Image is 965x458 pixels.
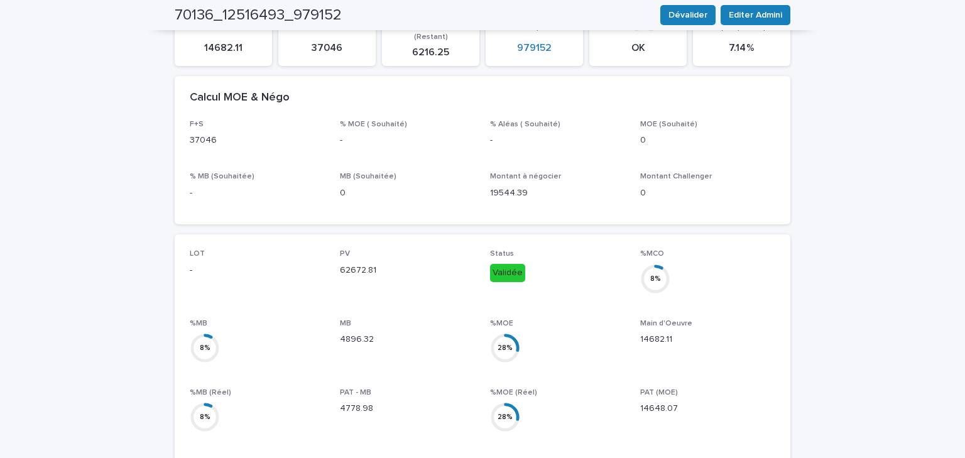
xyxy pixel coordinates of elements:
span: MB [340,320,351,327]
a: 979152 [517,42,552,54]
h2: 70136_12516493_979152 [175,6,342,25]
span: PAT (MOE) [640,389,678,396]
span: LOT [190,250,205,258]
div: 8 % [190,411,220,424]
span: %MOE [490,320,513,327]
p: - [340,134,475,147]
button: Editer Admini [721,5,790,25]
p: 19544.39 [490,187,625,200]
p: - [190,187,325,200]
span: Dévalider [668,9,707,21]
span: %MB (Réel) [190,389,231,396]
span: % MOE ( Souhaité) [340,121,407,128]
p: - [490,134,625,147]
p: 14648.07 [640,402,775,415]
p: - [190,264,325,277]
span: Editer Admini [729,9,782,21]
p: 0 [640,187,775,200]
span: %MB [190,320,207,327]
button: Dévalider [660,5,716,25]
p: 0 [340,187,475,200]
p: 7.14 % [701,42,783,54]
span: Montant à négocier [490,173,561,180]
span: MB (Souhaitée) [340,173,396,180]
p: OK [597,42,679,54]
span: Montant Challenger [640,173,712,180]
span: %MOE (Réel) [490,389,537,396]
h2: Calcul MOE & Négo [190,91,290,105]
p: 37046 [286,42,368,54]
span: Status [490,250,514,258]
div: 8 % [640,272,670,285]
span: Main d'Oeuvre [640,320,692,327]
p: 62672.81 [340,264,475,277]
span: Main d'Œuvre (Restant) [406,24,455,40]
p: 37046 [190,134,325,147]
p: 14682.11 [640,333,775,346]
p: 6216.25 [390,46,472,58]
div: Validée [490,264,525,282]
span: % MB (Souhaitée) [190,173,254,180]
span: %MCO [640,250,664,258]
p: 14682.11 [182,42,264,54]
p: 0 [640,134,775,147]
p: 4778.98 [340,402,475,415]
div: 8 % [190,342,220,355]
div: 28 % [490,411,520,424]
p: 4896.32 [340,333,475,346]
span: % Aléas ( Souhaité) [490,121,560,128]
span: F+S [190,121,204,128]
span: PAT - MB [340,389,371,396]
span: PV [340,250,350,258]
span: MOE (Souhaité) [640,121,697,128]
div: 28 % [490,342,520,355]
